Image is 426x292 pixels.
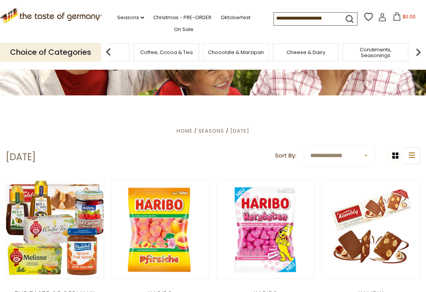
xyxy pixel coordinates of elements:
label: Sort By: [275,151,296,161]
button: $0.00 [388,12,421,24]
span: $0.00 [403,13,416,20]
a: Cheese & Dairy [287,49,325,55]
a: Chocolate & Marzipan [208,49,264,55]
img: Kambly "Butterfly Au Chocolat" Hazelnut Chocolate Butter Thins, 3.5 oz [322,181,420,279]
img: next arrow [411,44,426,60]
a: Coffee, Cocoa & Tea [140,49,193,55]
a: On Sale [174,25,193,34]
a: Condiments, Seasonings [345,47,406,58]
a: Seasons [117,13,144,22]
a: Christmas - PRE-ORDER [153,13,211,22]
a: Home [177,127,193,135]
img: The Taste of Germany Honey Jam Tea Collection, 7pc - FREE SHIPPING [6,181,104,279]
img: previous arrow [101,44,116,60]
img: Haribo "Herzbeben" Candy, 160g - Made in Germany [217,181,315,279]
a: [DATE] [230,127,249,135]
img: Haribo "Pfirsiche" Candy, 175g - Made in Germany [111,181,209,279]
h1: [DATE] [6,151,36,163]
a: Oktoberfest [221,13,251,22]
a: Seasons [198,127,224,135]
